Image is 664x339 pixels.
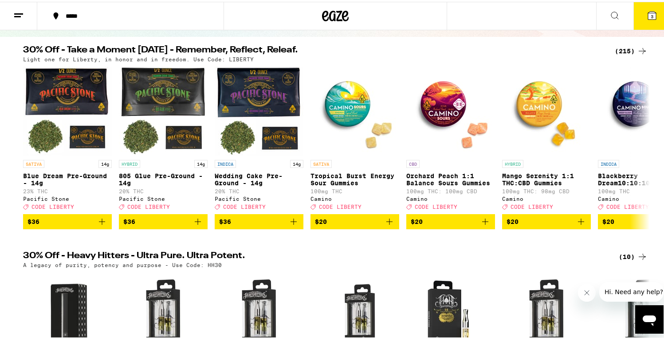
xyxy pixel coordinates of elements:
button: Add to bag [23,212,112,227]
p: 100mg THC [310,187,399,192]
button: Add to bag [119,212,208,227]
p: 14g [290,158,303,166]
p: 23% THC [23,187,112,192]
span: CODE LIBERTY [319,202,361,208]
p: SATIVA [23,158,44,166]
span: CODE LIBERTY [511,202,553,208]
p: 100mg THC: 98mg CBD [502,187,591,192]
img: Pacific Stone - Wedding Cake Pre-Ground - 14g [215,65,303,154]
div: Camino [406,194,495,200]
p: 805 Glue Pre-Ground - 14g [119,171,208,185]
p: 14g [194,158,208,166]
a: Open page for 805 Glue Pre-Ground - 14g from Pacific Stone [119,65,208,212]
a: (215) [615,44,648,55]
img: Camino - Tropical Burst Energy Sour Gummies [310,65,399,154]
span: $20 [602,216,614,223]
span: $36 [219,216,231,223]
p: Light one for Liberty, in honor and in freedom. Use Code: LIBERTY [23,55,254,60]
p: CBD [406,158,420,166]
span: CODE LIBERTY [606,202,649,208]
img: Pacific Stone - Blue Dream Pre-Ground - 14g [23,65,112,154]
button: Add to bag [502,212,591,227]
div: Camino [502,194,591,200]
button: Add to bag [310,212,399,227]
div: Pacific Stone [119,194,208,200]
p: 20% THC [215,187,303,192]
span: 3 [651,12,653,17]
p: Blue Dream Pre-Ground - 14g [23,171,112,185]
div: Camino [310,194,399,200]
span: $36 [123,216,135,223]
p: 14g [98,158,112,166]
img: Camino - Mango Serenity 1:1 THC:CBD Gummies [502,65,591,154]
span: $20 [507,216,519,223]
span: $36 [28,216,39,223]
a: Open page for Wedding Cake Pre-Ground - 14g from Pacific Stone [215,65,303,212]
img: Camino - Orchard Peach 1:1 Balance Sours Gummies [406,65,495,154]
a: Open page for Blue Dream Pre-Ground - 14g from Pacific Stone [23,65,112,212]
a: (10) [619,250,648,260]
p: 20% THC [119,187,208,192]
p: A legacy of purity, potency and purpose - Use Code: HH30 [23,260,222,266]
span: CODE LIBERTY [223,202,266,208]
span: CODE LIBERTY [31,202,74,208]
h2: 30% Off - Take a Moment [DATE] - Remember, Reflect, Releaf. [23,44,604,55]
button: Add to bag [406,212,495,227]
button: Add to bag [215,212,303,227]
p: Wedding Cake Pre-Ground - 14g [215,171,303,185]
span: $20 [411,216,423,223]
p: HYBRID [502,158,523,166]
span: CODE LIBERTY [127,202,170,208]
p: Mango Serenity 1:1 THC:CBD Gummies [502,171,591,185]
a: Open page for Tropical Burst Energy Sour Gummies from Camino [310,65,399,212]
p: INDICA [598,158,619,166]
p: 100mg THC: 100mg CBD [406,187,495,192]
p: Orchard Peach 1:1 Balance Sours Gummies [406,171,495,185]
div: Pacific Stone [23,194,112,200]
p: HYBRID [119,158,140,166]
iframe: Close message [578,282,596,300]
span: CODE LIBERTY [415,202,457,208]
p: Tropical Burst Energy Sour Gummies [310,171,399,185]
iframe: Button to launch messaging window [635,303,664,332]
a: Open page for Mango Serenity 1:1 THC:CBD Gummies from Camino [502,65,591,212]
div: Pacific Stone [215,194,303,200]
a: Open page for Orchard Peach 1:1 Balance Sours Gummies from Camino [406,65,495,212]
p: SATIVA [310,158,332,166]
img: Pacific Stone - 805 Glue Pre-Ground - 14g [119,65,208,154]
span: $20 [315,216,327,223]
p: INDICA [215,158,236,166]
iframe: Message from company [599,280,664,300]
h2: 30% Off - Heavy Hitters - Ultra Pure. Ultra Potent. [23,250,604,260]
